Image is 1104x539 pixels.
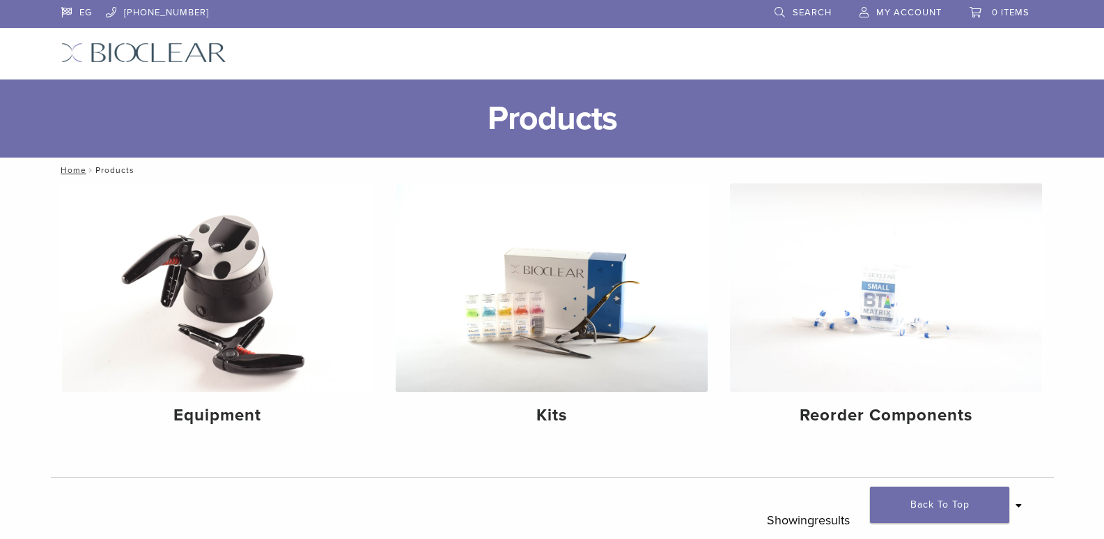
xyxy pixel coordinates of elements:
[56,165,86,175] a: Home
[61,43,226,63] img: Bioclear
[396,183,708,437] a: Kits
[62,183,374,437] a: Equipment
[730,183,1042,437] a: Reorder Components
[51,158,1054,183] nav: Products
[86,167,95,174] span: /
[73,403,363,428] h4: Equipment
[407,403,697,428] h4: Kits
[793,7,832,18] span: Search
[62,183,374,392] img: Equipment
[741,403,1031,428] h4: Reorder Components
[767,506,850,535] p: Showing results
[730,183,1042,392] img: Reorder Components
[396,183,708,392] img: Kits
[876,7,942,18] span: My Account
[870,487,1009,523] a: Back To Top
[992,7,1029,18] span: 0 items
